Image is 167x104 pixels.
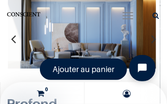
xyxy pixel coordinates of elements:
iframe: Tidio Chat [122,48,163,89]
a: Logo of Conscient [7,11,41,20]
img: Conscient [7,11,41,20]
sup: 0 [43,86,50,93]
a: Ajouter au panier [40,59,127,80]
a: 0 [3,82,82,104]
font: Ajouter au panier [53,65,114,74]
